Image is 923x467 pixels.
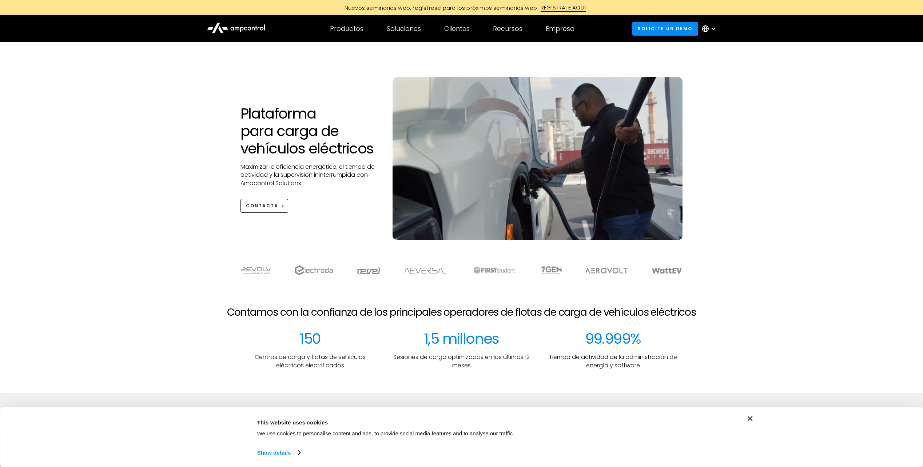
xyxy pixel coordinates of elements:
h2: Contamos con la confianza de los principales operadores de flotas de carga de vehículos eléctricos [227,306,696,319]
p: Tiempo de actividad de la administración de energía y software [543,353,683,370]
div: REGÍSTRATE AQUÍ [541,4,586,12]
h1: Plataforma para carga de vehículos eléctricos [240,105,378,157]
div: Soluciones [387,25,421,33]
div: This website uses cookies [257,418,614,427]
a: Nuevos seminarios web: regístrese para los próximos seminarios webREGÍSTRATE AQUÍ [298,4,625,12]
p: Centros de carga y flotas de vehículos eléctricos electrificados [240,353,380,370]
button: Close banner [748,416,753,421]
button: Okay [630,416,734,437]
a: Solicite un demo [632,22,698,35]
p: Sesiones de carga optimizadas en los últimos 12 meses [392,353,532,370]
div: Recursos [493,25,522,33]
a: CONTACTA [240,199,289,212]
div: 99.999% [585,330,641,347]
a: Show details [257,447,300,458]
img: electrada logo [295,265,333,275]
div: Productos [330,25,363,33]
div: CONTACTA [246,203,278,209]
div: Nuevos seminarios web: regístrese para los próximos seminarios web [337,4,541,12]
p: Maximizar la eficiencia energética, el tiempo de actividad y la supervisión ininterrumpida con Am... [240,163,378,187]
div: Empresa [546,25,574,33]
span: We use cookies to personalise content and ads, to provide social media features and to analyse ou... [257,430,514,436]
div: 150 [299,330,321,347]
div: 1,5 millones [424,330,499,347]
img: WattEV logo [652,268,682,274]
div: Clientes [444,25,470,33]
img: Aerovolt Logo [585,268,628,274]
